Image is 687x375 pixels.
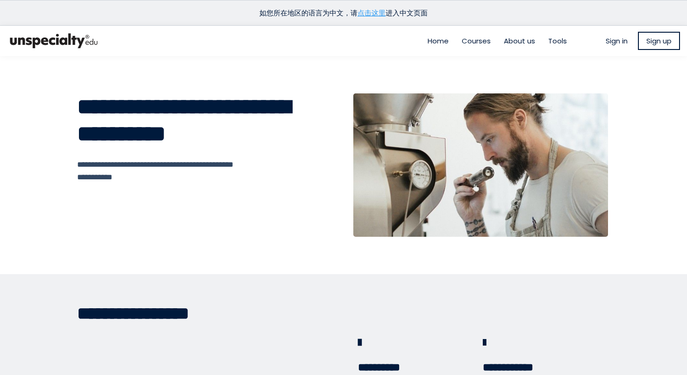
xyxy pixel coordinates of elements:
a: Home [428,35,449,46]
a: Courses [462,35,491,46]
a: About us [504,35,535,46]
a: Sign in [606,35,628,46]
span: Sign up [646,35,672,46]
img: bc390a18feecddb333977e298b3a00a1.png [7,29,100,52]
a: Tools [548,35,567,46]
a: 点击这里 [358,8,386,18]
a: Sign up [638,32,680,50]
